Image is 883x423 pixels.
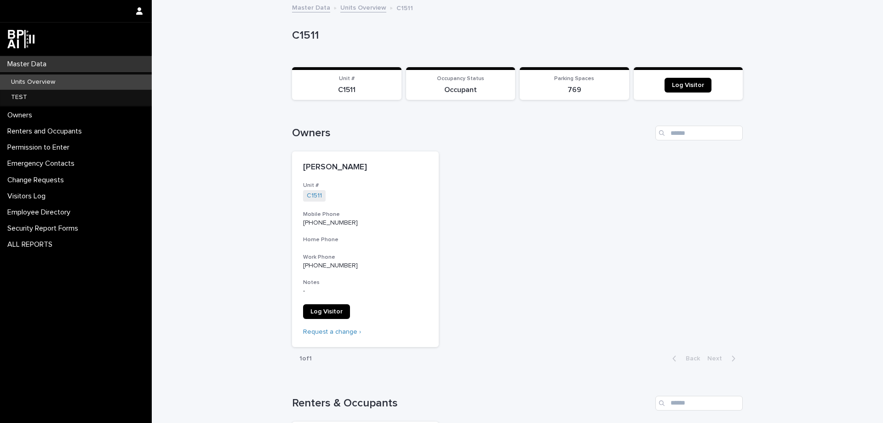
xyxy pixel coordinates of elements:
p: Permission to Enter [4,143,77,152]
span: Next [707,355,728,362]
p: Units Overview [4,78,63,86]
span: Occupancy Status [437,76,484,81]
a: [PHONE_NUMBER] [303,220,358,226]
h3: Home Phone [303,236,428,243]
h3: Notes [303,279,428,286]
img: dwgmcNfxSF6WIOOXiGgu [7,30,34,48]
p: - [303,287,428,295]
p: 1 of 1 [292,348,319,370]
p: C1511 [292,29,739,42]
a: [PERSON_NAME]Unit #C1511 Mobile Phone[PHONE_NUMBER]Home PhoneWork Phone[PHONE_NUMBER]Notes-Log Vi... [292,151,439,347]
h3: Mobile Phone [303,211,428,218]
span: Back [680,355,700,362]
h3: Unit # [303,182,428,189]
span: Log Visitor [310,308,343,315]
a: Log Visitor [665,78,711,93]
span: Parking Spaces [554,76,594,81]
p: TEST [4,93,34,101]
a: Request a change › [303,329,361,335]
a: Master Data [292,2,330,12]
a: Log Visitor [303,304,350,319]
p: Renters and Occupants [4,127,89,136]
p: Owners [4,111,40,120]
input: Search [655,126,743,140]
p: ALL REPORTS [4,240,60,249]
p: 769 [525,86,624,94]
p: Security Report Forms [4,224,86,233]
a: C1511 [307,192,322,200]
button: Next [704,354,743,363]
p: C1511 [396,2,413,12]
button: Back [665,354,704,363]
a: Units Overview [340,2,386,12]
h1: Owners [292,127,652,140]
a: [PHONE_NUMBER] [303,262,358,269]
input: Search [655,396,743,411]
span: Log Visitor [672,82,704,88]
p: Master Data [4,60,54,69]
h3: Work Phone [303,254,428,261]
p: C1511 [298,86,396,94]
p: Visitors Log [4,192,53,201]
p: Change Requests [4,176,71,185]
p: Occupant [412,86,510,94]
h1: Renters & Occupants [292,397,652,410]
p: Employee Directory [4,208,78,217]
p: [PERSON_NAME] [303,162,428,173]
p: Emergency Contacts [4,159,82,168]
span: Unit # [339,76,355,81]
